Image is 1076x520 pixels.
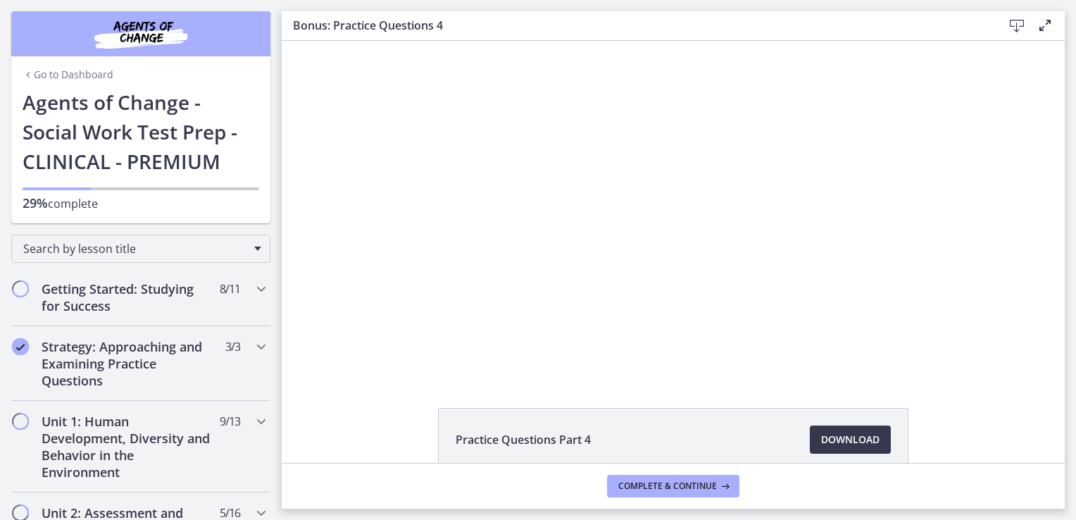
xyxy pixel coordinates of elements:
[618,481,717,492] span: Complete & continue
[42,338,213,389] h2: Strategy: Approaching and Examining Practice Questions
[42,413,213,481] h2: Unit 1: Human Development, Diversity and Behavior in the Environment
[23,87,259,176] h1: Agents of Change - Social Work Test Prep - CLINICAL - PREMIUM
[23,194,48,211] span: 29%
[56,17,225,51] img: Agents of Change
[23,194,259,212] p: complete
[220,413,240,430] span: 9 / 13
[23,68,113,82] a: Go to Dashboard
[23,241,247,256] span: Search by lesson title
[220,280,240,297] span: 8 / 11
[607,475,739,497] button: Complete & continue
[810,426,891,454] a: Download
[456,431,591,448] span: Practice Questions Part 4
[12,338,29,355] i: Completed
[42,280,213,314] h2: Getting Started: Studying for Success
[225,338,240,355] span: 3 / 3
[821,431,880,448] span: Download
[11,235,270,263] div: Search by lesson title
[293,17,980,34] h3: Bonus: Practice Questions 4
[282,41,1065,376] iframe: Video Lesson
